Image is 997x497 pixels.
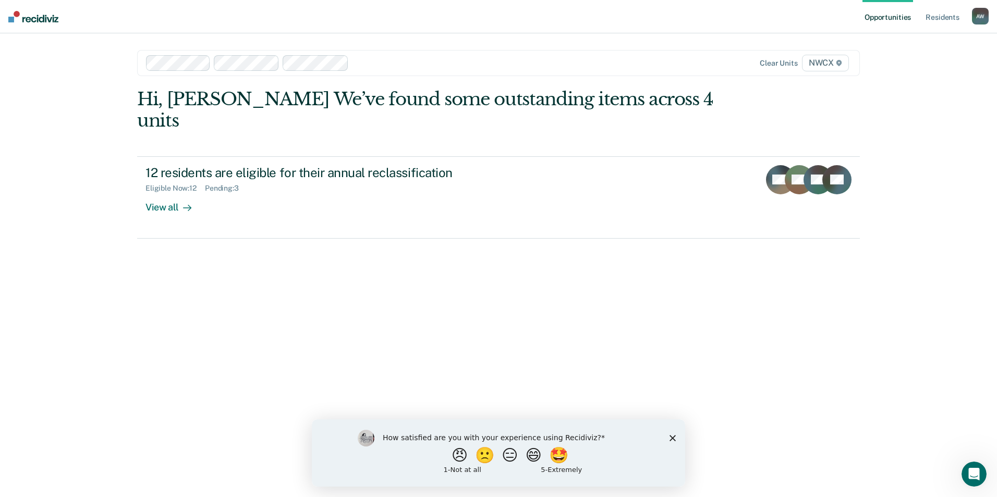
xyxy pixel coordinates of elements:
[137,156,860,239] a: 12 residents are eligible for their annual reclassificationEligible Now:12Pending:3View all
[760,59,798,68] div: Clear units
[8,11,58,22] img: Recidiviz
[962,462,987,487] iframe: Intercom live chat
[137,89,715,131] div: Hi, [PERSON_NAME] We’ve found some outstanding items across 4 units
[145,165,512,180] div: 12 residents are eligible for their annual reclassification
[205,184,247,193] div: Pending : 3
[972,8,989,24] button: AW
[312,419,685,487] iframe: Survey by Kim from Recidiviz
[972,8,989,24] div: A W
[145,193,204,213] div: View all
[145,184,205,193] div: Eligible Now : 12
[802,55,849,71] span: NWCX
